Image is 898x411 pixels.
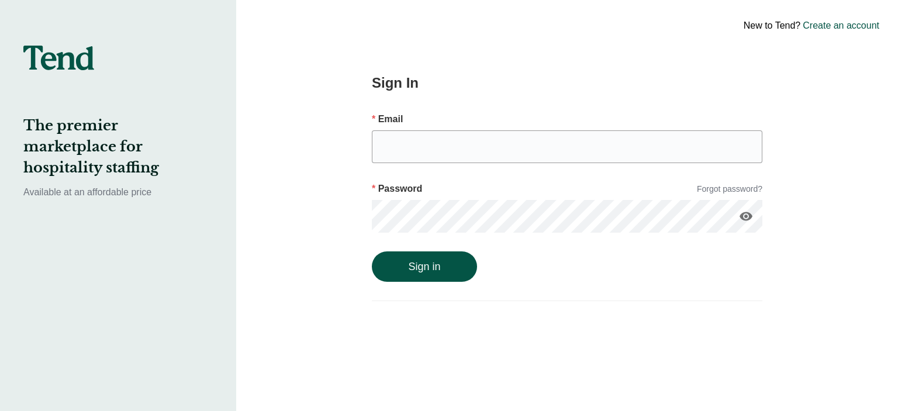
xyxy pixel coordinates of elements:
[372,251,477,282] button: Sign in
[372,72,762,94] h2: Sign In
[23,46,94,70] img: tend-logo
[372,182,422,196] p: Password
[739,209,753,223] i: visibility
[803,19,879,33] a: Create an account
[697,183,762,195] a: Forgot password?
[23,185,213,199] p: Available at an affordable price
[23,115,213,178] h2: The premier marketplace for hospitality staffing
[372,112,762,126] p: Email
